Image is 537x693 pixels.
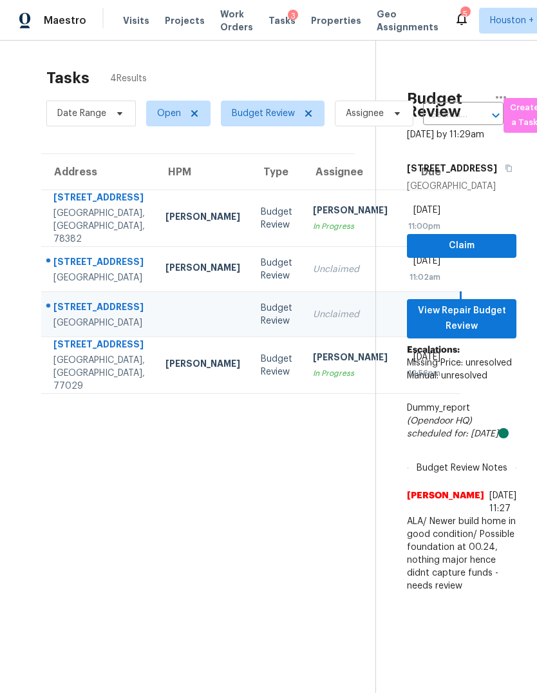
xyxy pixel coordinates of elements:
[165,210,240,226] div: [PERSON_NAME]
[53,207,145,246] div: [GEOGRAPHIC_DATA], [GEOGRAPHIC_DATA], 78382
[232,107,295,120] span: Budget Review
[313,308,388,321] div: Unclaimed
[407,489,484,515] span: [PERSON_NAME]
[53,354,145,393] div: [GEOGRAPHIC_DATA], [GEOGRAPHIC_DATA], 77029
[165,261,240,277] div: [PERSON_NAME]
[250,154,303,190] th: Type
[268,16,296,25] span: Tasks
[313,351,388,367] div: [PERSON_NAME]
[261,353,292,378] div: Budget Review
[423,105,467,125] input: Search by address
[417,303,506,335] span: View Repair Budget Review
[165,357,240,373] div: [PERSON_NAME]
[288,10,298,23] div: 3
[489,491,516,513] span: [DATE] 11:27
[157,107,181,120] span: Open
[407,128,484,141] div: [DATE] by 11:29am
[220,8,253,34] span: Work Orders
[261,206,292,231] div: Budget Review
[407,234,516,258] button: Claim
[313,263,388,276] div: Unclaimed
[407,371,487,380] span: Manual: unresolved
[313,204,388,220] div: [PERSON_NAME]
[261,257,292,282] div: Budget Review
[110,72,147,85] span: 4 Results
[407,92,485,118] h2: Budget Review
[41,154,155,190] th: Address
[123,14,149,27] span: Visits
[407,299,516,338] button: View Repair Budget Review
[346,107,384,120] span: Assignee
[53,191,145,207] div: [STREET_ADDRESS]
[407,416,472,425] i: (Opendoor HQ)
[46,72,89,84] h2: Tasks
[407,180,516,193] div: [GEOGRAPHIC_DATA]
[57,107,106,120] span: Date Range
[44,14,86,27] span: Maestro
[53,255,145,271] div: [STREET_ADDRESS]
[497,157,514,180] button: Copy Address
[487,106,505,124] button: Open
[53,300,145,317] div: [STREET_ADDRESS]
[407,429,498,438] i: scheduled for: [DATE]
[407,358,512,367] span: Missing Price: unresolved
[303,154,398,190] th: Assignee
[409,462,515,474] span: Budget Review Notes
[407,346,460,355] b: Escalations:
[165,14,205,27] span: Projects
[460,8,469,21] div: 5
[313,220,388,233] div: In Progress
[407,515,516,592] span: ALA/ Newer build home in good condition/ Possible foundation at 00.24, nothing major hence didnt ...
[155,154,250,190] th: HPM
[311,14,361,27] span: Properties
[377,8,438,34] span: Geo Assignments
[53,317,145,329] div: [GEOGRAPHIC_DATA]
[417,238,506,254] span: Claim
[261,302,292,327] div: Budget Review
[407,402,516,440] div: Dummy_report
[313,367,388,380] div: In Progress
[53,271,145,284] div: [GEOGRAPHIC_DATA]
[53,338,145,354] div: [STREET_ADDRESS]
[407,162,497,175] h5: [STREET_ADDRESS]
